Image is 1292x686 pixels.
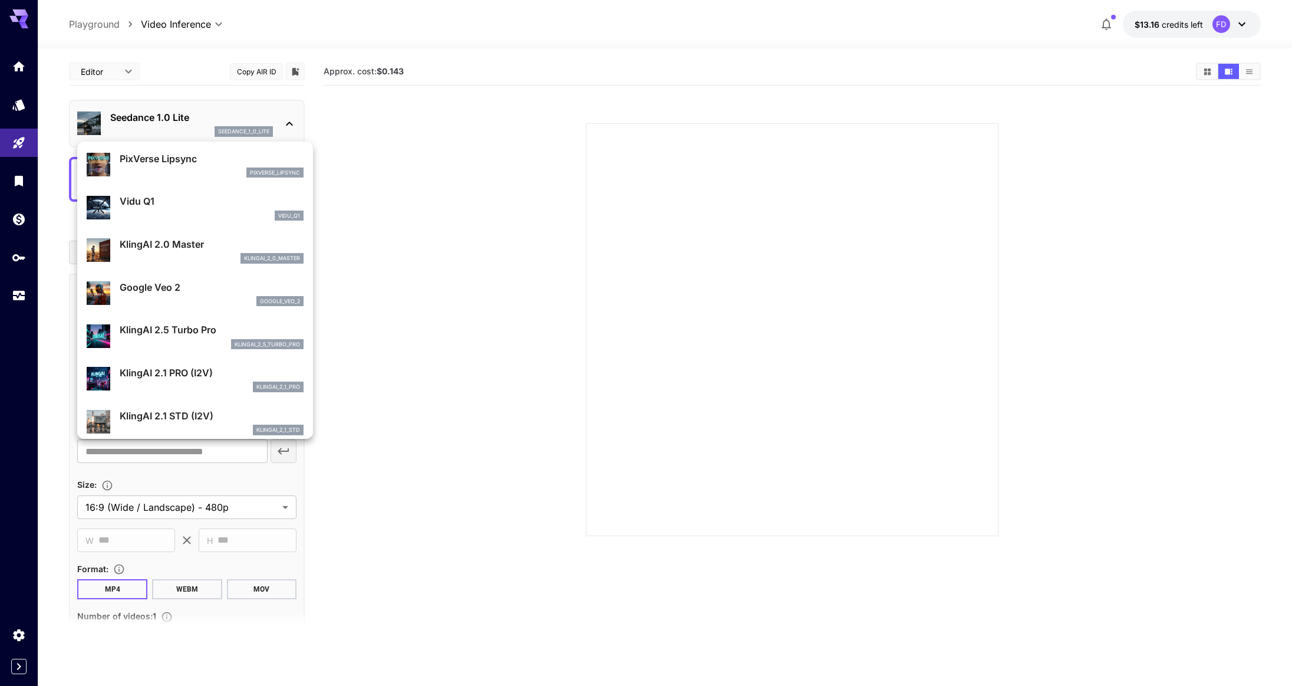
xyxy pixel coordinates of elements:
p: Vidu Q1 [120,194,304,208]
div: Google Veo 2google_veo_2 [87,275,304,311]
p: KlingAI 2.1 STD (I2V) [120,409,304,423]
div: PixVerse Lipsyncpixverse_lipsync [87,147,304,183]
p: klingai_2_0_master [244,254,300,262]
p: klingai_2_1_pro [256,383,300,391]
p: klingai_2_1_std [256,426,300,434]
div: KlingAI 2.5 Turbo Proklingai_2_5_turbo_pro [87,318,304,354]
div: KlingAI 2.0 Masterklingai_2_0_master [87,232,304,268]
p: klingai_2_5_turbo_pro [235,340,300,349]
p: PixVerse Lipsync [120,152,304,166]
p: KlingAI 2.5 Turbo Pro [120,323,304,337]
p: KlingAI 2.1 PRO (I2V) [120,366,304,380]
div: KlingAI 2.1 STD (I2V)klingai_2_1_std [87,404,304,440]
p: pixverse_lipsync [250,169,300,177]
p: vidu_q1 [278,212,300,220]
div: Vidu Q1vidu_q1 [87,189,304,225]
p: KlingAI 2.0 Master [120,237,304,251]
p: google_veo_2 [260,297,300,306]
div: KlingAI 2.1 PRO (I2V)klingai_2_1_pro [87,361,304,397]
p: Google Veo 2 [120,280,304,294]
